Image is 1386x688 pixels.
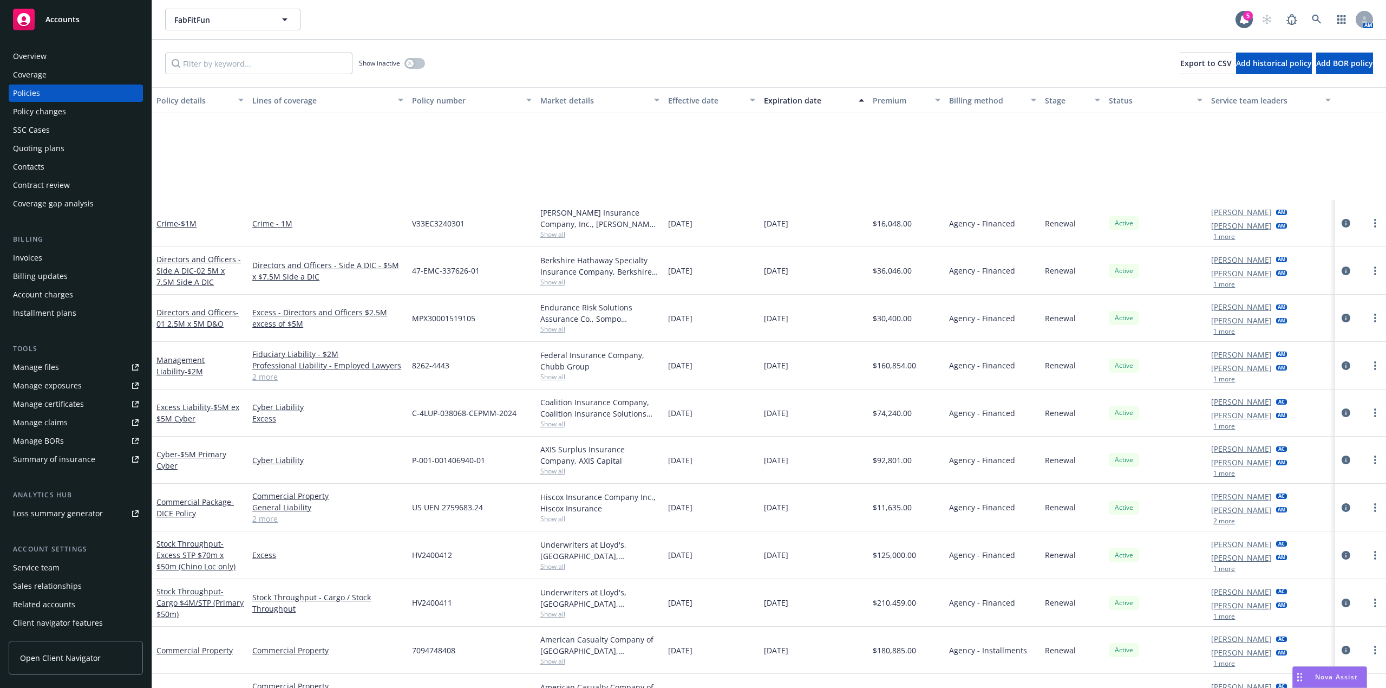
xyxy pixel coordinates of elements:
[13,121,50,139] div: SSC Cases
[156,449,226,471] span: - $5M Primary Cyber
[1211,647,1272,658] a: [PERSON_NAME]
[1339,264,1352,277] a: circleInformation
[945,87,1041,113] button: Billing method
[668,313,692,324] span: [DATE]
[764,455,788,466] span: [DATE]
[1180,53,1232,74] button: Export to CSV
[9,195,143,212] a: Coverage gap analysis
[949,455,1015,466] span: Agency - Financed
[13,596,75,613] div: Related accounts
[540,207,659,230] div: [PERSON_NAME] Insurance Company, Inc., [PERSON_NAME] Group
[540,609,659,619] span: Show all
[1211,491,1272,502] a: [PERSON_NAME]
[9,268,143,285] a: Billing updates
[156,497,234,518] span: - DICE Policy
[1331,9,1352,30] a: Switch app
[668,265,692,276] span: [DATE]
[1213,281,1235,288] button: 1 more
[668,95,743,106] div: Effective date
[873,645,916,656] span: $180,885.00
[873,407,912,419] span: $74,240.00
[13,177,70,194] div: Contract review
[1369,549,1382,562] a: more
[1211,504,1272,516] a: [PERSON_NAME]
[1045,218,1076,229] span: Renewal
[156,449,226,471] a: Cyber
[1316,53,1373,74] button: Add BOR policy
[668,360,692,371] span: [DATE]
[9,140,143,157] a: Quoting plans
[540,539,659,562] div: Underwriters at Lloyd's, [GEOGRAPHIC_DATA], [PERSON_NAME] of [GEOGRAPHIC_DATA], Price Forbes & Pa...
[1113,266,1135,276] span: Active
[1213,613,1235,620] button: 1 more
[1281,9,1303,30] a: Report a Bug
[178,218,197,229] span: - $1M
[252,307,403,329] a: Excess - Directors and Officers $2.5M excess of $5M
[540,562,659,571] span: Show all
[1369,501,1382,514] a: more
[668,218,692,229] span: [DATE]
[252,645,403,656] a: Commercial Property
[9,66,143,83] a: Coverage
[412,265,480,276] span: 47-EMC-337626-01
[9,359,143,376] a: Manage files
[873,313,912,324] span: $30,400.00
[540,324,659,334] span: Show all
[1369,644,1382,657] a: more
[9,103,143,120] a: Policy changes
[156,645,233,655] a: Commercial Property
[156,95,232,106] div: Policy details
[1339,501,1352,514] a: circleInformation
[540,277,659,287] span: Show all
[764,597,788,608] span: [DATE]
[873,360,916,371] span: $160,854.00
[540,466,659,476] span: Show all
[156,538,236,572] a: Stock Throughput
[9,596,143,613] a: Related accounts
[1045,645,1076,656] span: Renewal
[252,259,403,282] a: Directors and Officers - Side A DIC - $5M x $7.5M Side a DIC
[1211,315,1272,326] a: [PERSON_NAME]
[764,218,788,229] span: [DATE]
[873,597,916,608] span: $210,459.00
[764,407,788,419] span: [DATE]
[949,218,1015,229] span: Agency - Financed
[174,14,268,25] span: FabFitFun
[1211,396,1272,407] a: [PERSON_NAME]
[1213,566,1235,572] button: 1 more
[1306,9,1328,30] a: Search
[9,451,143,468] a: Summary of insurance
[1213,423,1235,430] button: 1 more
[1293,667,1306,687] div: Drag to move
[1236,53,1312,74] button: Add historical policy
[540,657,659,666] span: Show all
[1339,596,1352,609] a: circleInformation
[9,395,143,413] a: Manage certificates
[1109,95,1191,106] div: Status
[1211,268,1272,279] a: [PERSON_NAME]
[1211,206,1272,218] a: [PERSON_NAME]
[1045,360,1076,371] span: Renewal
[1113,598,1135,608] span: Active
[13,140,64,157] div: Quoting plans
[1213,233,1235,240] button: 1 more
[668,502,692,513] span: [DATE]
[1113,218,1135,228] span: Active
[1339,359,1352,372] a: circleInformation
[412,549,452,561] span: HV2400412
[949,549,1015,561] span: Agency - Financed
[9,234,143,245] div: Billing
[1236,58,1312,68] span: Add historical policy
[540,95,648,106] div: Market details
[1213,518,1235,524] button: 2 more
[540,255,659,277] div: Berkshire Hathaway Specialty Insurance Company, Berkshire Hathaway Specialty Insurance
[9,377,143,394] a: Manage exposures
[1369,453,1382,466] a: more
[156,254,241,287] a: Directors and Officers - Side A DIC
[1113,313,1135,323] span: Active
[1339,406,1352,419] a: circleInformation
[1211,552,1272,563] a: [PERSON_NAME]
[1369,359,1382,372] a: more
[412,502,483,513] span: US UEN 2759683.24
